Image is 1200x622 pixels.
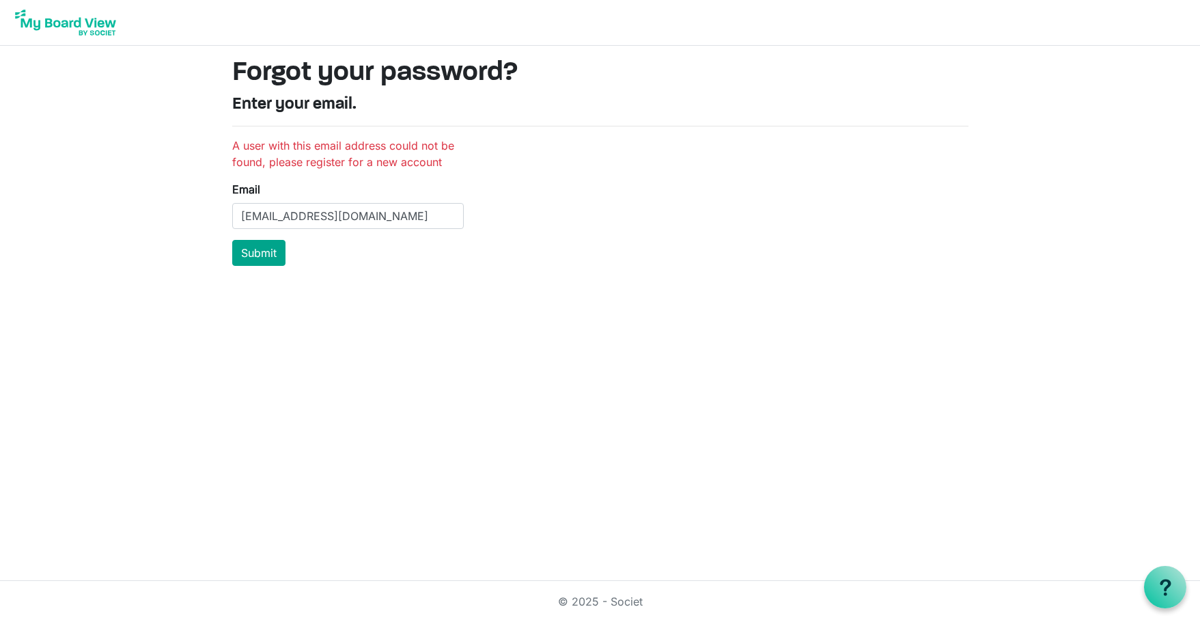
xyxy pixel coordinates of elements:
label: Email [232,181,260,198]
button: Submit [232,240,285,266]
img: My Board View Logo [11,5,120,40]
h1: Forgot your password? [232,57,968,90]
li: A user with this email address could not be found, please register for a new account [232,137,464,170]
a: © 2025 - Societ [558,595,643,608]
h4: Enter your email. [232,95,968,115]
